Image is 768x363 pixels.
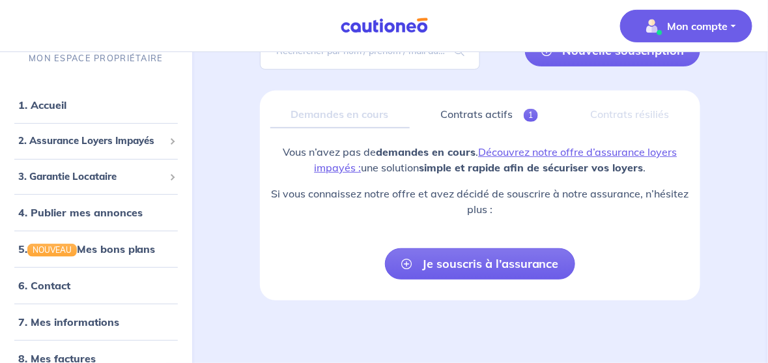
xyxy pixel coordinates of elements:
[18,279,70,292] a: 6. Contact
[270,186,690,217] p: Si vous connaissez notre offre et avez décidé de souscrire à notre assurance, n’hésitez plus :
[18,98,66,111] a: 1. Accueil
[5,199,187,225] div: 4. Publier mes annonces
[5,309,187,335] div: 7. Mes informations
[5,92,187,118] div: 1. Accueil
[524,109,539,122] span: 1
[18,315,119,328] a: 7. Mes informations
[668,18,728,34] p: Mon compte
[5,236,187,262] div: 5.NOUVEAUMes bons plans
[420,101,559,128] a: Contrats actifs1
[5,128,187,154] div: 2. Assurance Loyers Impayés
[5,272,187,298] div: 6. Contact
[270,144,690,175] p: Vous n’avez pas de . une solution .
[18,169,164,184] span: 3. Garantie Locataire
[18,134,164,149] span: 2. Assurance Loyers Impayés
[620,10,752,42] button: illu_account_valid_menu.svgMon compte
[18,206,143,219] a: 4. Publier mes annonces
[314,145,677,174] a: Découvrez notre offre d’assurance loyers impayés :
[385,248,575,280] a: Je souscris à l’assurance
[335,18,433,34] img: Cautioneo
[5,164,187,189] div: 3. Garantie Locataire
[29,52,163,65] p: MON ESPACE PROPRIÉTAIRE
[376,145,476,158] strong: demandes en cours
[642,16,662,36] img: illu_account_valid_menu.svg
[419,161,643,174] strong: simple et rapide afin de sécuriser vos loyers
[18,242,156,255] a: 5.NOUVEAUMes bons plans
